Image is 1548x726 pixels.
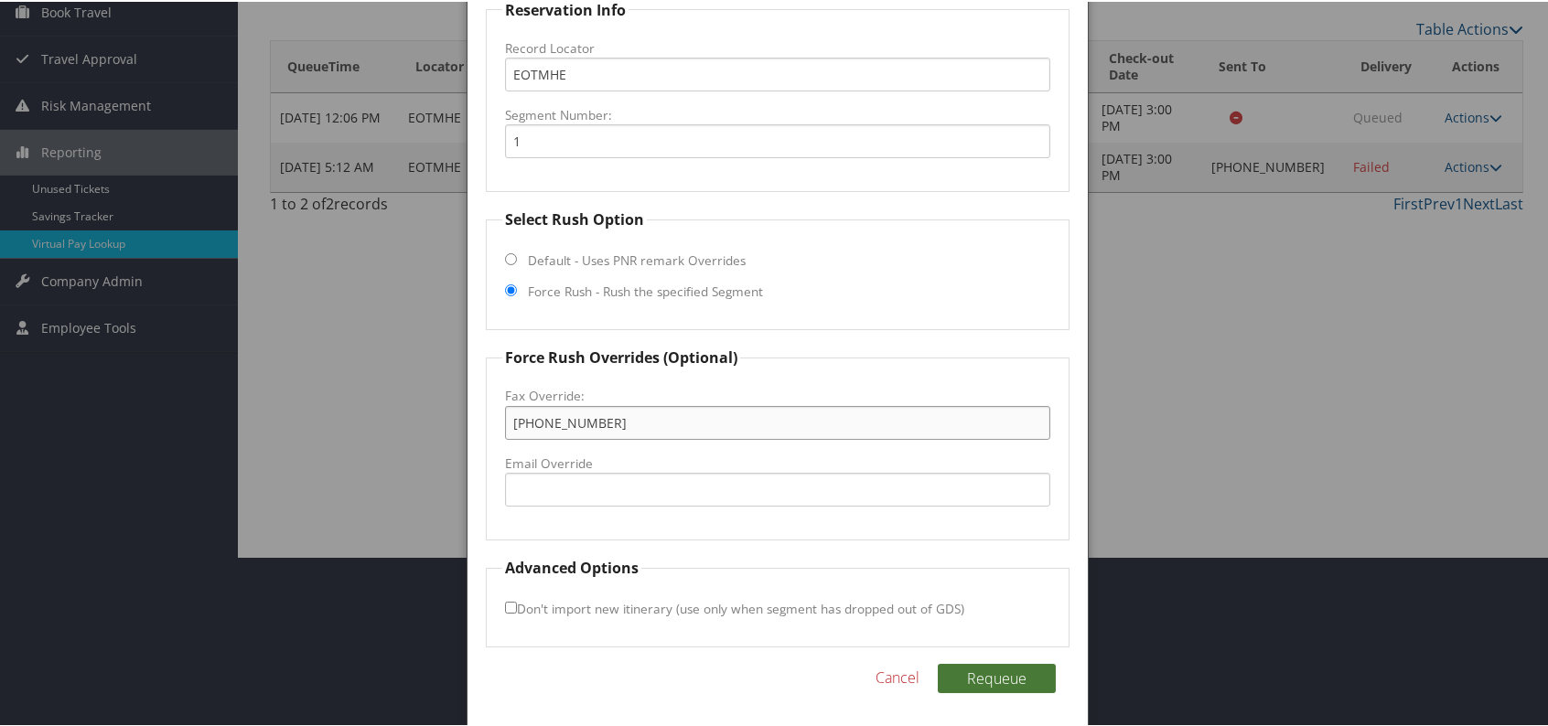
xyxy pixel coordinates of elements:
[505,590,964,624] label: Don't import new itinerary (use only when segment has dropped out of GDS)
[528,281,763,299] label: Force Rush - Rush the specified Segment
[502,555,641,577] legend: Advanced Options
[505,37,1050,56] label: Record Locator
[505,600,517,612] input: Don't import new itinerary (use only when segment has dropped out of GDS)
[876,665,919,687] a: Cancel
[502,345,740,367] legend: Force Rush Overrides (Optional)
[505,385,1050,403] label: Fax Override:
[505,453,1050,471] label: Email Override
[938,662,1056,691] button: Requeue
[528,250,746,268] label: Default - Uses PNR remark Overrides
[505,104,1050,123] label: Segment Number:
[502,207,647,229] legend: Select Rush Option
